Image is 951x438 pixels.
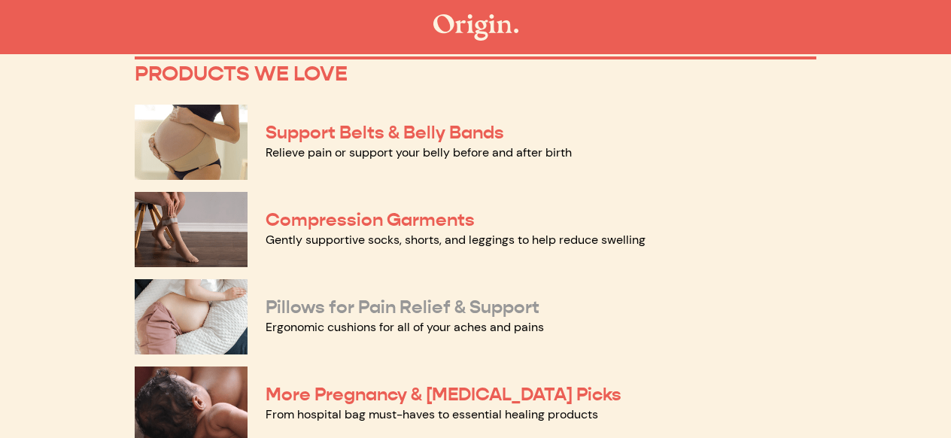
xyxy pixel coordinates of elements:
a: More Pregnancy & [MEDICAL_DATA] Picks [266,383,621,406]
a: Ergonomic cushions for all of your aches and pains [266,319,544,335]
a: Gently supportive socks, shorts, and leggings to help reduce swelling [266,232,646,248]
a: Pillows for Pain Relief & Support [266,296,539,318]
img: Pillows for Pain Relief & Support [135,279,248,354]
a: Support Belts & Belly Bands [266,121,504,144]
a: Relieve pain or support your belly before and after birth [266,144,572,160]
a: Compression Garments [266,208,475,231]
a: From hospital bag must-haves to essential healing products [266,406,598,422]
img: Support Belts & Belly Bands [135,105,248,180]
img: Compression Garments [135,192,248,267]
p: PRODUCTS WE LOVE [135,61,816,87]
img: The Origin Shop [433,14,518,41]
